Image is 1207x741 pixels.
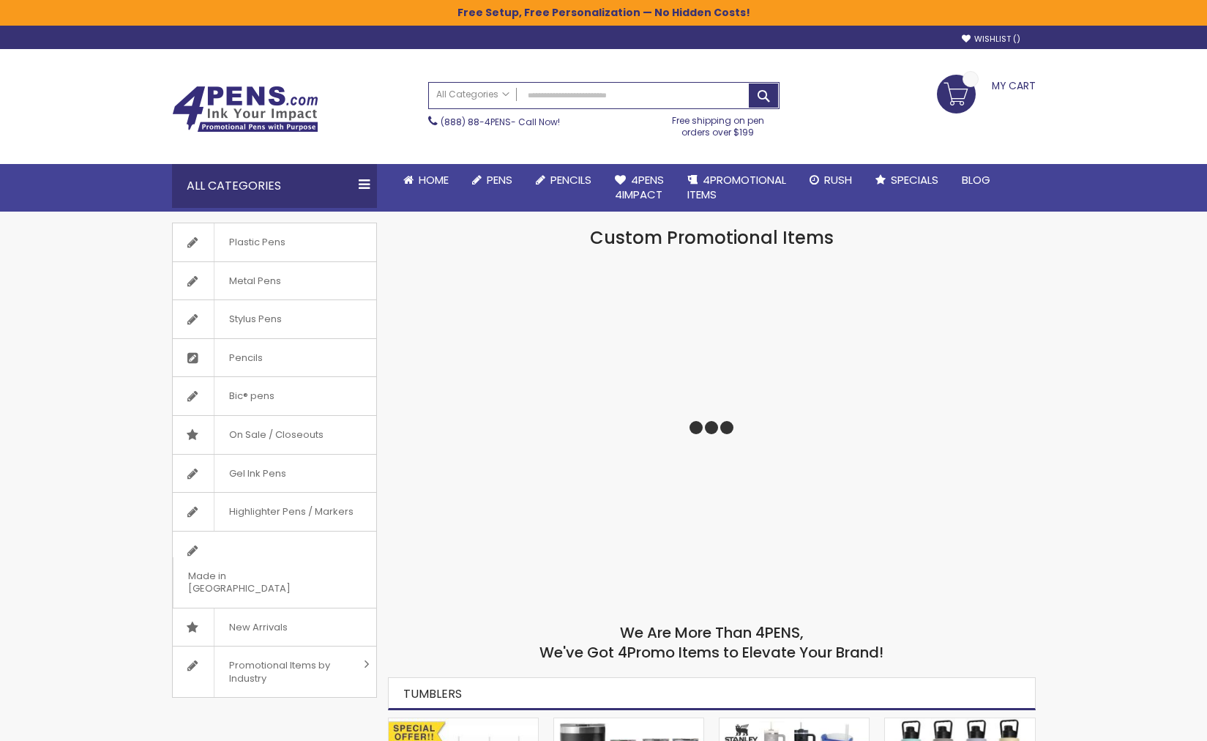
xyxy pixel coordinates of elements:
[687,172,786,202] span: 4PROMOTIONAL ITEMS
[441,116,560,128] span: - Call Now!
[172,86,318,133] img: 4Pens Custom Pens and Promotional Products
[173,416,376,454] a: On Sale / Closeouts
[864,164,950,196] a: Specials
[891,172,938,187] span: Specials
[550,172,591,187] span: Pencils
[173,493,376,531] a: Highlighter Pens / Markers
[603,164,676,212] a: 4Pens4impact
[720,718,869,730] a: Personalized 30 Oz. Stanley Quencher Straw Tumbler
[173,532,376,608] a: Made in [GEOGRAPHIC_DATA]
[962,172,990,187] span: Blog
[388,226,1036,250] h1: Custom Promotional Items
[173,300,376,338] a: Stylus Pens
[388,677,1036,710] h2: Tumblers
[487,172,512,187] span: Pens
[214,647,359,697] span: Promotional Items by Industry
[460,164,524,196] a: Pens
[392,164,460,196] a: Home
[214,223,300,261] span: Plastic Pens
[962,34,1020,45] a: Wishlist
[173,339,376,377] a: Pencils
[389,718,538,730] a: 30 Oz. RTIC® Road Trip Tumbler - Special Pricing
[214,493,368,531] span: Highlighter Pens / Markers
[441,116,511,128] a: (888) 88-4PENS
[214,377,289,415] span: Bic® pens
[885,718,1034,730] a: Personalized 67 Oz. Hydrapeak Adventure Water Bottle
[798,164,864,196] a: Rush
[436,89,509,100] span: All Categories
[429,83,517,107] a: All Categories
[419,172,449,187] span: Home
[524,164,603,196] a: Pencils
[615,172,664,202] span: 4Pens 4impact
[950,164,1002,196] a: Blog
[173,647,376,697] a: Promotional Items by Industry
[214,416,338,454] span: On Sale / Closeouts
[172,164,377,208] div: All Categories
[214,300,296,338] span: Stylus Pens
[173,608,376,647] a: New Arrivals
[173,455,376,493] a: Gel Ink Pens
[214,455,301,493] span: Gel Ink Pens
[173,223,376,261] a: Plastic Pens
[824,172,852,187] span: Rush
[214,608,302,647] span: New Arrivals
[173,557,340,608] span: Made in [GEOGRAPHIC_DATA]
[173,377,376,415] a: Bic® pens
[214,339,277,377] span: Pencils
[214,262,296,300] span: Metal Pens
[388,623,1036,663] h2: We Are More Than 4PENS, We've Got 4Promo Items to Elevate Your Brand!
[676,164,798,212] a: 4PROMOTIONALITEMS
[657,109,780,138] div: Free shipping on pen orders over $199
[554,718,703,730] a: Custom Authentic YETI® 20 Oz. Tumbler
[173,262,376,300] a: Metal Pens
